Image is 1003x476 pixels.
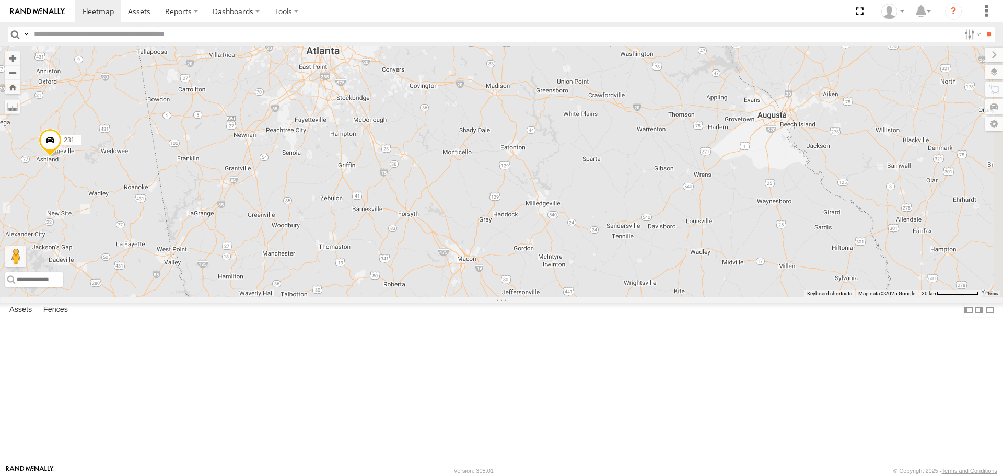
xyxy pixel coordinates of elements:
[10,8,65,15] img: rand-logo.svg
[64,137,74,144] span: 231
[5,99,20,114] label: Measure
[807,290,852,297] button: Keyboard shortcuts
[5,65,20,80] button: Zoom out
[987,291,998,295] a: Terms (opens in new tab)
[960,27,983,42] label: Search Filter Options
[5,80,20,94] button: Zoom Home
[918,290,982,297] button: Map Scale: 20 km per 78 pixels
[942,468,997,474] a: Terms and Conditions
[985,303,995,318] label: Hide Summary Table
[6,466,54,476] a: Visit our Website
[858,291,915,296] span: Map data ©2025 Google
[893,468,997,474] div: © Copyright 2025 -
[22,27,30,42] label: Search Query
[5,51,20,65] button: Zoom in
[963,303,974,318] label: Dock Summary Table to the Left
[922,291,936,296] span: 20 km
[878,4,908,19] div: EDWARD EDMONDSON
[974,303,984,318] label: Dock Summary Table to the Right
[5,246,26,267] button: Drag Pegman onto the map to open Street View
[985,117,1003,131] label: Map Settings
[38,303,73,318] label: Fences
[454,468,494,474] div: Version: 308.01
[945,3,962,20] i: ?
[4,303,37,318] label: Assets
